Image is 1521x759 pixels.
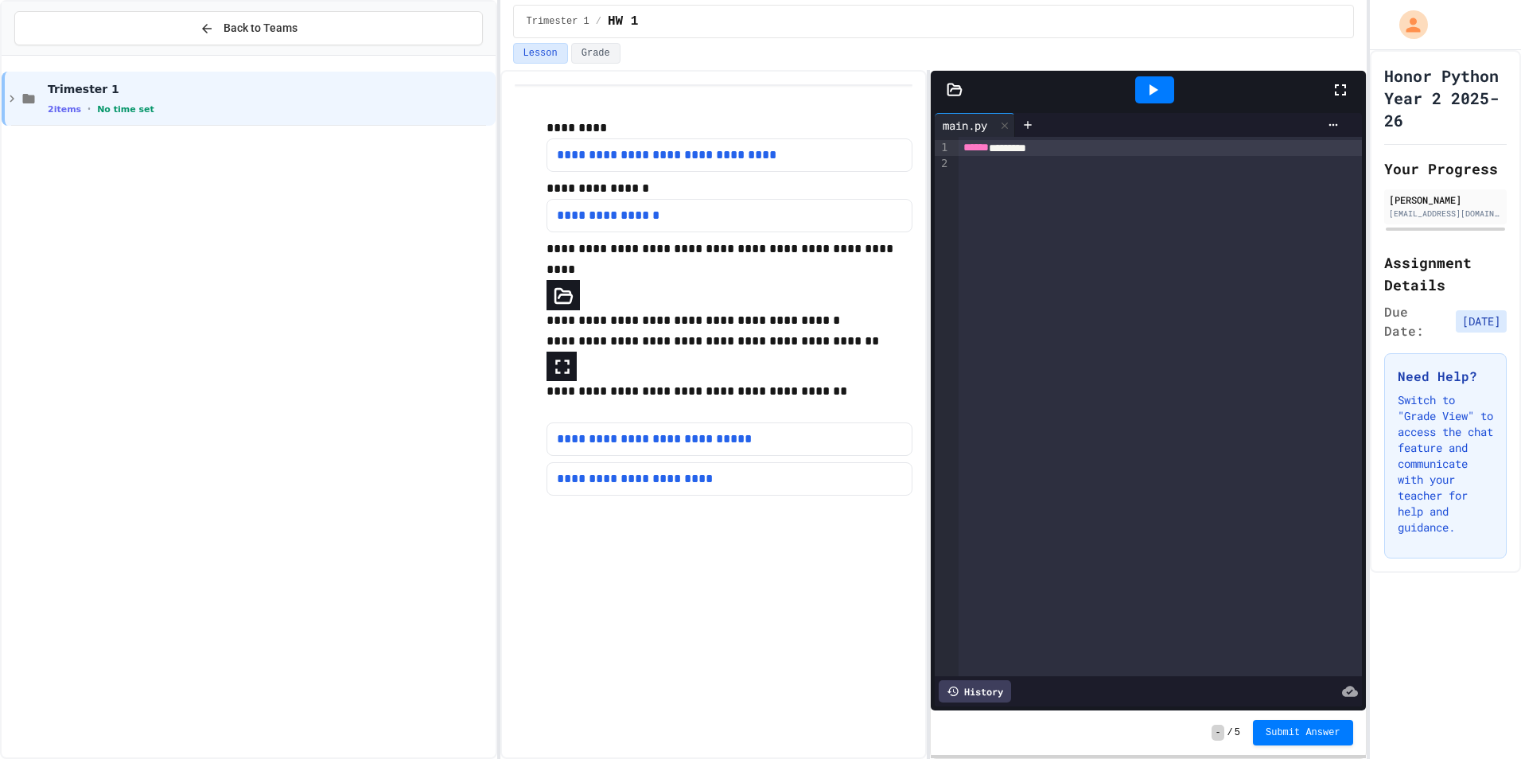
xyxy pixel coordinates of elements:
[527,15,589,28] span: Trimester 1
[571,43,620,64] button: Grade
[1253,720,1353,745] button: Submit Answer
[1384,251,1507,296] h2: Assignment Details
[1227,726,1233,739] span: /
[1212,725,1223,741] span: -
[608,12,638,31] span: HW 1
[1266,726,1340,739] span: Submit Answer
[596,15,601,28] span: /
[1398,367,1493,386] h3: Need Help?
[935,140,951,156] div: 1
[224,20,298,37] span: Back to Teams
[1384,158,1507,180] h2: Your Progress
[935,113,1015,137] div: main.py
[935,117,995,134] div: main.py
[935,156,951,172] div: 2
[1456,310,1507,333] span: [DATE]
[1235,726,1240,739] span: 5
[1389,193,1502,207] div: [PERSON_NAME]
[88,103,91,115] span: •
[1383,6,1432,43] div: My Account
[1384,64,1507,131] h1: Honor Python Year 2 2025-26
[14,11,483,45] button: Back to Teams
[97,104,154,115] span: No time set
[1384,302,1449,341] span: Due Date:
[48,104,81,115] span: 2 items
[1398,392,1493,535] p: Switch to "Grade View" to access the chat feature and communicate with your teacher for help and ...
[939,680,1011,703] div: History
[513,43,568,64] button: Lesson
[48,82,492,96] span: Trimester 1
[1389,208,1502,220] div: [EMAIL_ADDRESS][DOMAIN_NAME]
